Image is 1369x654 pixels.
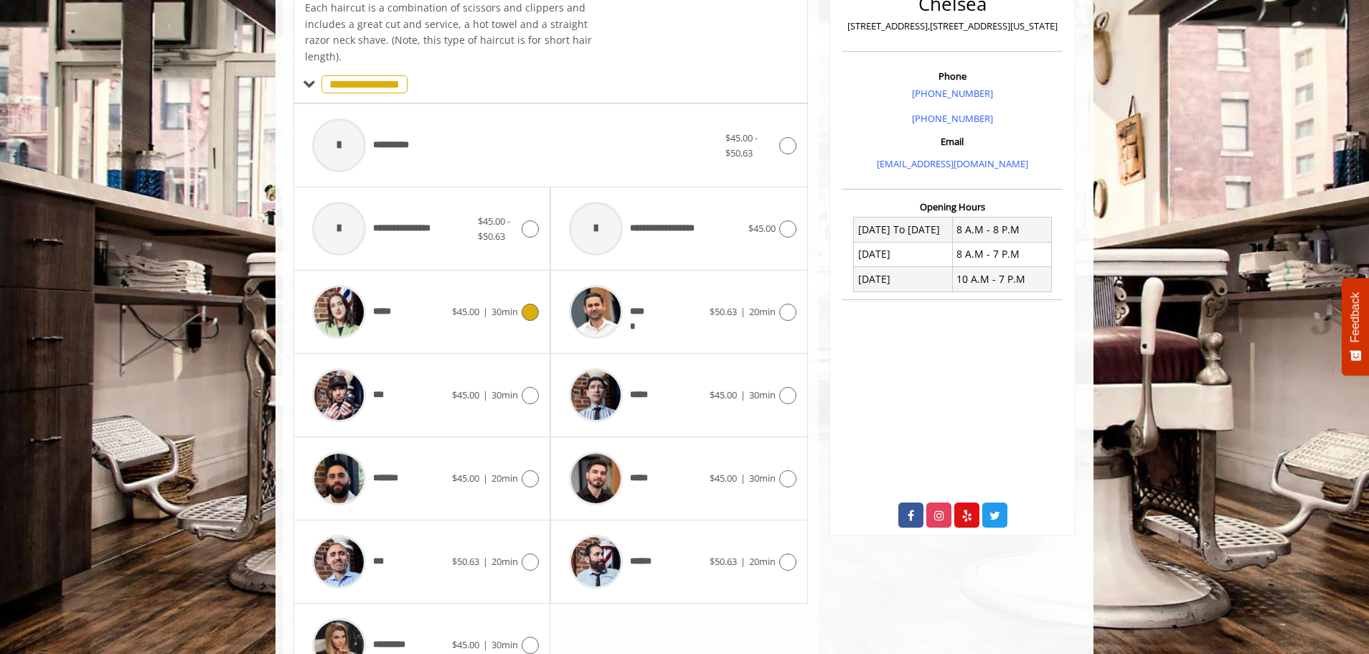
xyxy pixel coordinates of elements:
span: | [483,555,488,568]
span: 20min [749,305,776,318]
span: $45.00 [452,638,479,651]
span: | [740,305,745,318]
p: [STREET_ADDRESS],[STREET_ADDRESS][US_STATE] [846,19,1059,34]
td: 10 A.M - 7 P.M [952,267,1051,291]
td: 8 A.M - 7 P.M [952,242,1051,266]
a: [PHONE_NUMBER] [912,112,993,125]
span: $45.00 [452,388,479,401]
span: 30min [491,638,518,651]
span: | [483,472,488,485]
span: 30min [491,305,518,318]
span: 20min [749,555,776,568]
span: 30min [749,472,776,485]
td: [DATE] To [DATE] [854,218,953,242]
span: 30min [491,388,518,401]
span: $45.00 [452,305,479,318]
span: | [740,388,745,401]
a: [EMAIL_ADDRESS][DOMAIN_NAME] [877,157,1028,170]
button: Feedback - Show survey [1342,278,1369,375]
span: | [483,638,488,651]
span: $45.00 - $50.63 [478,215,510,243]
span: 20min [491,472,518,485]
td: [DATE] [854,267,953,291]
span: $45.00 - $50.63 [725,131,758,159]
span: | [740,472,745,485]
span: | [483,388,488,401]
h3: Phone [846,71,1059,81]
td: [DATE] [854,242,953,266]
span: Feedback [1349,292,1362,342]
span: | [740,555,745,568]
span: $45.00 [710,388,737,401]
span: $45.00 [452,472,479,485]
span: Each haircut is a combination of scissors and clippers and includes a great cut and service, a ho... [305,1,592,62]
span: $50.63 [710,555,737,568]
h3: Email [846,136,1059,146]
span: $50.63 [710,305,737,318]
span: $45.00 [748,222,776,235]
span: | [483,305,488,318]
a: [PHONE_NUMBER] [912,87,993,100]
span: 20min [491,555,518,568]
td: 8 A.M - 8 P.M [952,218,1051,242]
span: $45.00 [710,472,737,485]
span: 30min [749,388,776,401]
h3: Opening Hours [842,202,1063,212]
span: $50.63 [452,555,479,568]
